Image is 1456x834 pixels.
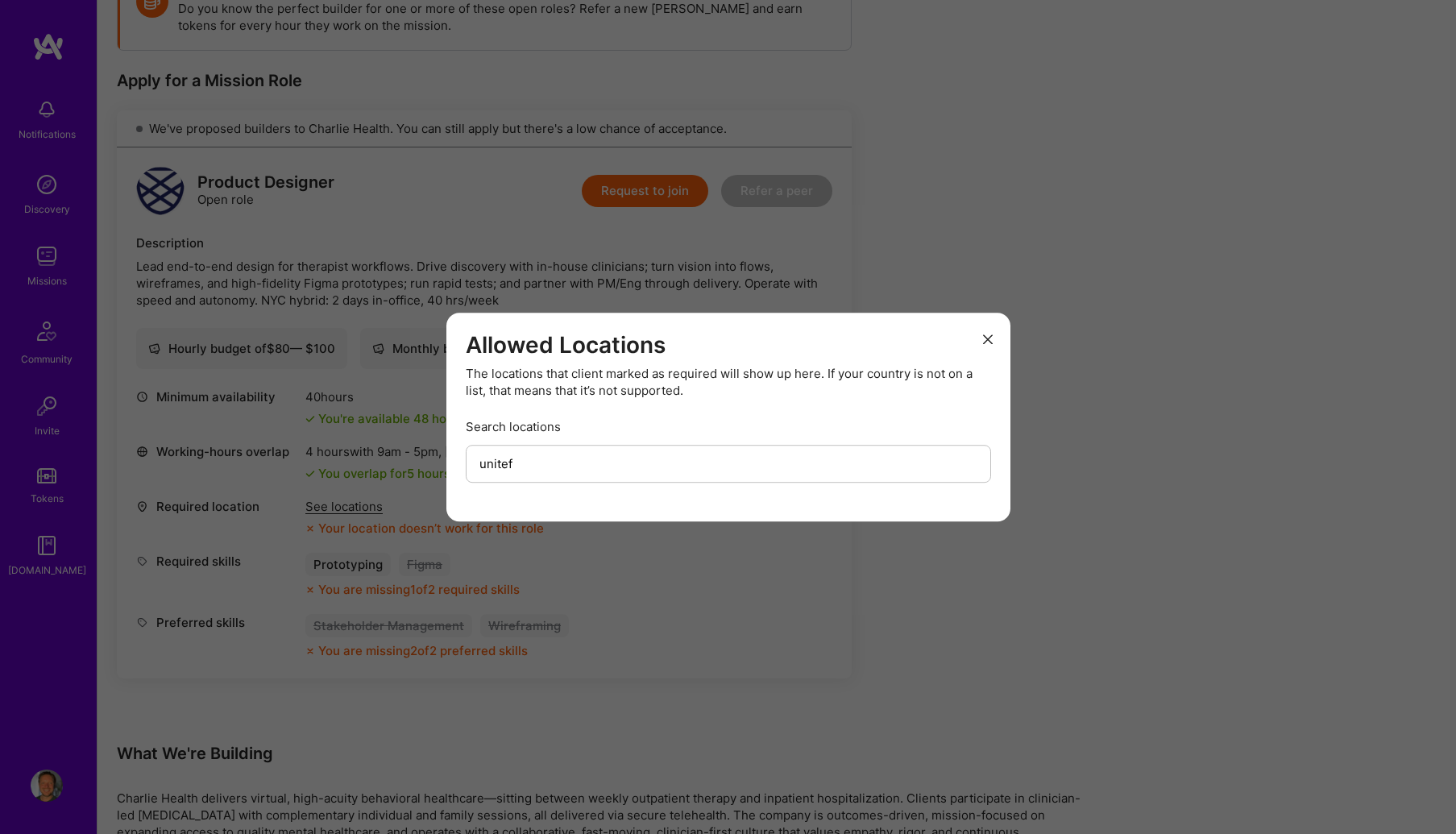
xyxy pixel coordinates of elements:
div: The locations that client marked as required will show up here. If your country is not on a list,... [466,365,991,399]
i: icon Close [983,334,993,344]
h3: Allowed Locations [466,332,991,359]
div: modal [446,313,1010,522]
div: Search locations [466,418,991,435]
input: Enter country name [466,445,991,483]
